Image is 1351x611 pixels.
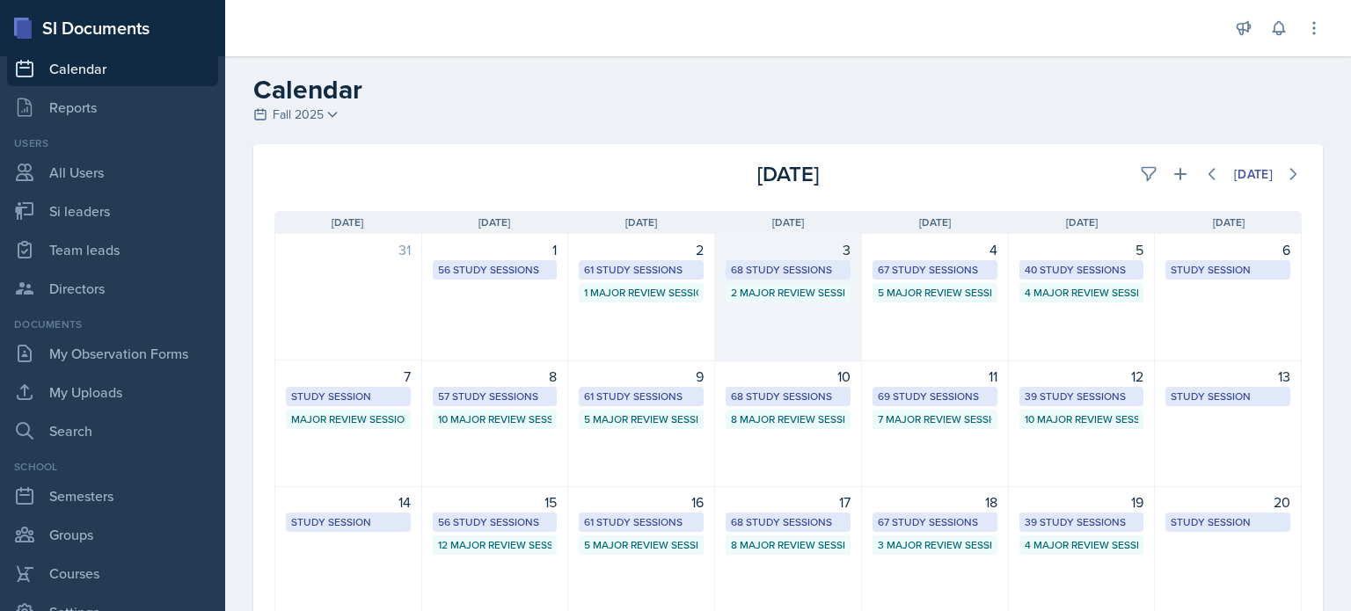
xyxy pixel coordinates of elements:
[7,155,218,190] a: All Users
[772,215,804,230] span: [DATE]
[7,51,218,86] a: Calendar
[1223,159,1284,189] button: [DATE]
[878,537,992,553] div: 3 Major Review Sessions
[731,514,845,530] div: 68 Study Sessions
[1213,215,1245,230] span: [DATE]
[7,478,218,513] a: Semesters
[291,411,405,427] div: Major Review Session
[1025,389,1139,404] div: 39 Study Sessions
[478,215,510,230] span: [DATE]
[1234,167,1273,181] div: [DATE]
[273,105,324,124] span: Fall 2025
[7,556,218,591] a: Courses
[438,514,552,530] div: 56 Study Sessions
[1165,239,1290,260] div: 6
[7,193,218,229] a: Si leaders
[726,366,851,387] div: 10
[438,262,552,278] div: 56 Study Sessions
[625,215,657,230] span: [DATE]
[1171,389,1285,404] div: Study Session
[584,537,698,553] div: 5 Major Review Sessions
[878,285,992,301] div: 5 Major Review Sessions
[579,239,704,260] div: 2
[1171,262,1285,278] div: Study Session
[579,491,704,513] div: 16
[731,537,845,553] div: 8 Major Review Sessions
[1025,411,1139,427] div: 10 Major Review Sessions
[286,491,411,513] div: 14
[7,90,218,125] a: Reports
[291,514,405,530] div: Study Session
[584,411,698,427] div: 5 Major Review Sessions
[291,389,405,404] div: Study Session
[873,491,997,513] div: 18
[1165,366,1290,387] div: 13
[726,239,851,260] div: 3
[584,262,698,278] div: 61 Study Sessions
[7,336,218,371] a: My Observation Forms
[878,514,992,530] div: 67 Study Sessions
[731,262,845,278] div: 68 Study Sessions
[433,239,558,260] div: 1
[433,491,558,513] div: 15
[919,215,951,230] span: [DATE]
[253,74,1323,105] h2: Calendar
[1025,262,1139,278] div: 40 Study Sessions
[584,389,698,404] div: 61 Study Sessions
[878,411,992,427] div: 7 Major Review Sessions
[286,239,411,260] div: 31
[1019,239,1144,260] div: 5
[7,459,218,475] div: School
[731,411,845,427] div: 8 Major Review Sessions
[878,389,992,404] div: 69 Study Sessions
[878,262,992,278] div: 67 Study Sessions
[1066,215,1098,230] span: [DATE]
[438,537,552,553] div: 12 Major Review Sessions
[579,366,704,387] div: 9
[7,375,218,410] a: My Uploads
[617,158,959,190] div: [DATE]
[1171,514,1285,530] div: Study Session
[7,232,218,267] a: Team leads
[731,389,845,404] div: 68 Study Sessions
[1019,366,1144,387] div: 12
[731,285,845,301] div: 2 Major Review Sessions
[1165,491,1290,513] div: 20
[286,366,411,387] div: 7
[7,413,218,448] a: Search
[873,239,997,260] div: 4
[7,517,218,552] a: Groups
[438,389,552,404] div: 57 Study Sessions
[7,271,218,306] a: Directors
[438,411,552,427] div: 10 Major Review Sessions
[1025,537,1139,553] div: 4 Major Review Sessions
[726,491,851,513] div: 17
[7,135,218,151] div: Users
[1025,285,1139,301] div: 4 Major Review Sessions
[1019,491,1144,513] div: 19
[433,366,558,387] div: 8
[873,366,997,387] div: 11
[584,514,698,530] div: 61 Study Sessions
[1025,514,1139,530] div: 39 Study Sessions
[332,215,363,230] span: [DATE]
[7,316,218,332] div: Documents
[584,285,698,301] div: 1 Major Review Session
